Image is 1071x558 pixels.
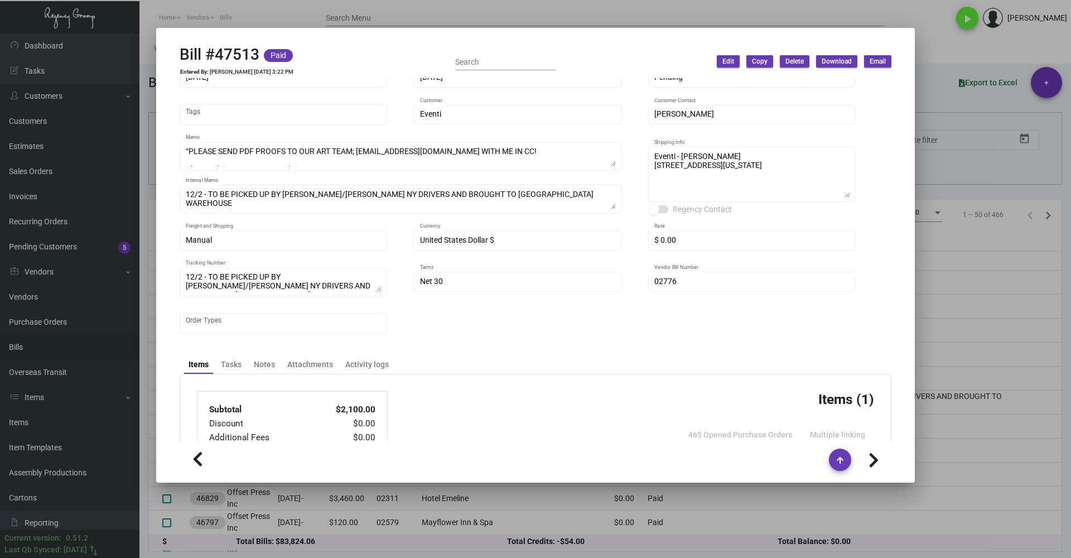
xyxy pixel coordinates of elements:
div: Current version: [4,532,61,544]
span: Delete [785,57,804,66]
div: Notes [254,359,275,371]
button: Multiple linking [801,425,874,445]
span: Regency Contact [673,203,732,216]
td: $0.00 [309,431,376,445]
span: Pending [654,73,683,81]
mat-chip: Paid [264,49,293,62]
span: Email [870,57,886,66]
input: Vendor Bill Number [654,277,850,286]
button: Delete [780,55,809,68]
span: 465 Opened Purchase Orders [688,430,792,439]
button: Copy [746,55,773,68]
span: Multiple linking [810,430,865,439]
div: Last Qb Synced: [DATE] [4,544,87,556]
button: Edit [717,55,740,68]
button: 465 Opened Purchase Orders [679,425,801,445]
h2: Bill #47513 [180,45,259,64]
span: Copy [752,57,768,66]
td: $2,100.00 [309,403,376,417]
td: Subtotal [209,403,309,417]
div: Tasks [221,359,242,371]
span: Download [822,57,852,66]
button: Email [864,55,891,68]
button: Download [816,55,857,68]
div: Activity logs [345,359,389,371]
span: Edit [722,57,734,66]
div: Items [189,359,209,371]
div: Attachments [287,359,333,371]
td: $0.00 [309,417,376,431]
td: Additional Fees [209,431,309,445]
div: 0.51.2 [66,532,88,544]
td: [PERSON_NAME] [DATE] 3:22 PM [209,69,294,75]
h3: Items (1) [818,391,874,407]
span: Manual [186,235,212,244]
td: Discount [209,417,309,431]
td: Entered By: [180,69,209,75]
